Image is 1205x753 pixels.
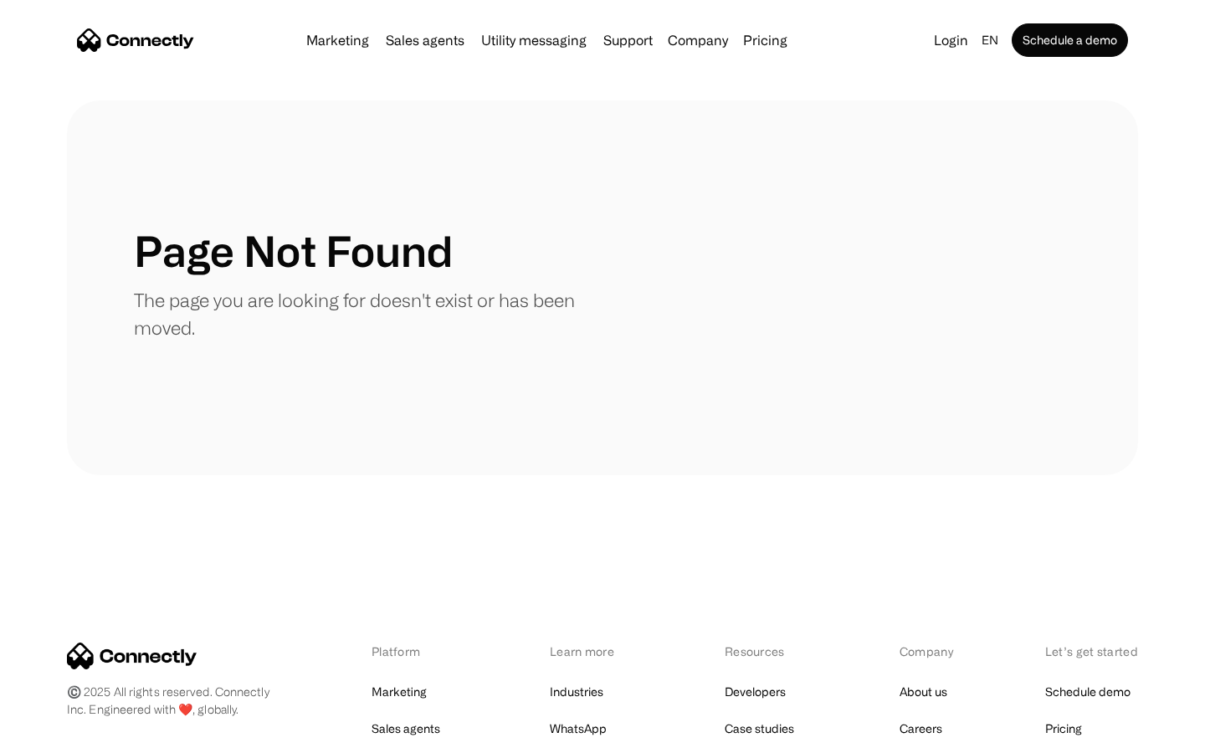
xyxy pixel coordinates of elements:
[300,33,376,47] a: Marketing
[550,680,603,704] a: Industries
[1045,643,1138,660] div: Let’s get started
[33,724,100,747] ul: Language list
[372,643,463,660] div: Platform
[550,717,607,740] a: WhatsApp
[372,717,440,740] a: Sales agents
[1012,23,1128,57] a: Schedule a demo
[379,33,471,47] a: Sales agents
[372,680,427,704] a: Marketing
[1045,680,1131,704] a: Schedule demo
[900,643,958,660] div: Company
[134,226,453,276] h1: Page Not Found
[668,28,728,52] div: Company
[597,33,659,47] a: Support
[1045,717,1082,740] a: Pricing
[134,286,602,341] p: The page you are looking for doesn't exist or has been moved.
[736,33,794,47] a: Pricing
[927,28,975,52] a: Login
[725,680,786,704] a: Developers
[550,643,638,660] div: Learn more
[982,28,998,52] div: en
[725,643,813,660] div: Resources
[17,722,100,747] aside: Language selected: English
[900,680,947,704] a: About us
[725,717,794,740] a: Case studies
[474,33,593,47] a: Utility messaging
[900,717,942,740] a: Careers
